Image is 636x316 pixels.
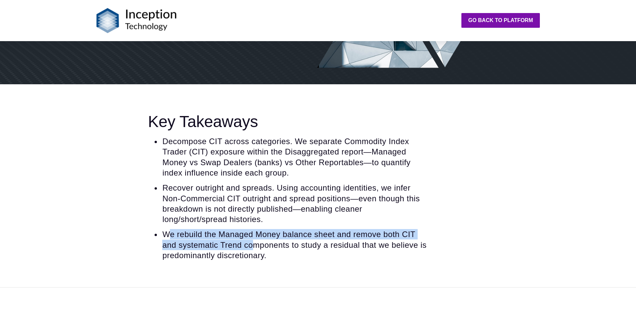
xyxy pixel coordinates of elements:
[96,8,177,33] img: Logo
[162,136,427,178] li: Decompose CIT across categories. We separate Commodity Index Trader (CIT) exposure within the Dis...
[461,13,540,28] a: Go back to platform
[468,17,533,23] strong: Go back to platform
[162,183,427,224] li: Recover outright and spreads. Using accounting identities, we infer Non‑Commercial CIT outright a...
[162,229,427,260] li: We rebuild the Managed Money balance sheet and remove both CIT and systematic Trend components to...
[148,112,427,131] h2: Key Takeaways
